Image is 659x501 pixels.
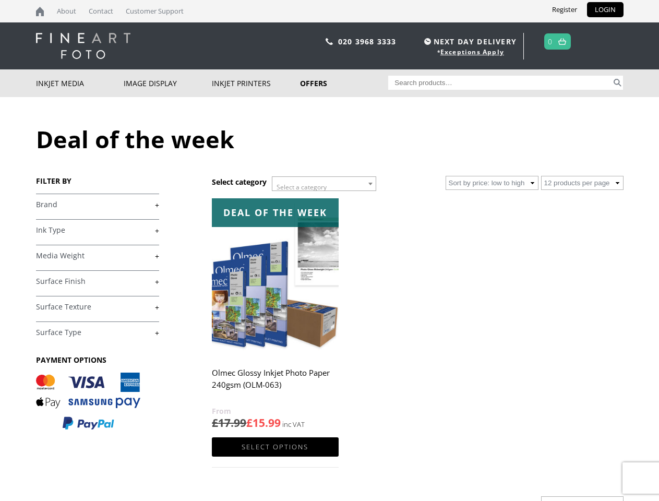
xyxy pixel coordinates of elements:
a: + [36,251,159,261]
h4: Surface Finish [36,270,159,291]
span: £ [212,415,218,430]
span: Select a category [277,183,327,192]
a: Inkjet Printers [212,69,300,97]
select: Shop order [446,176,538,190]
h3: FILTER BY [36,176,159,186]
a: + [36,225,159,235]
bdi: 15.99 [246,415,281,430]
img: time.svg [424,38,431,45]
a: Image Display [124,69,212,97]
h2: Olmec Glossy Inkjet Photo Paper 240gsm (OLM-063) [212,363,338,405]
a: 020 3968 3333 [338,37,397,46]
button: Search [612,76,624,90]
img: logo-white.svg [36,33,130,59]
a: + [36,328,159,338]
a: 0 [548,34,553,49]
a: + [36,277,159,287]
a: Deal of the week Olmec Glossy Inkjet Photo Paper 240gsm (OLM-063) £17.99£15.99 [212,198,338,431]
img: basket.svg [558,38,566,45]
a: Inkjet Media [36,69,124,97]
img: Olmec Glossy Inkjet Photo Paper 240gsm (OLM-063) [212,198,338,356]
a: + [36,200,159,210]
h4: Media Weight [36,245,159,266]
span: £ [246,415,253,430]
h3: PAYMENT OPTIONS [36,355,159,365]
h4: Ink Type [36,219,159,240]
h4: Brand [36,194,159,214]
span: NEXT DAY DELIVERY [422,35,517,47]
h4: Surface Type [36,321,159,342]
img: phone.svg [326,38,333,45]
a: Offers [300,69,388,97]
h3: Select category [212,177,267,187]
a: + [36,302,159,312]
img: PAYMENT OPTIONS [36,373,140,431]
input: Search products… [388,76,612,90]
a: Select options for “Olmec Glossy Inkjet Photo Paper 240gsm (OLM-063)” [212,437,338,457]
bdi: 17.99 [212,415,246,430]
a: Register [544,2,585,17]
a: Exceptions Apply [440,47,504,56]
a: LOGIN [587,2,624,17]
h4: Surface Texture [36,296,159,317]
h1: Deal of the week [36,123,624,155]
div: Deal of the week [212,198,338,227]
